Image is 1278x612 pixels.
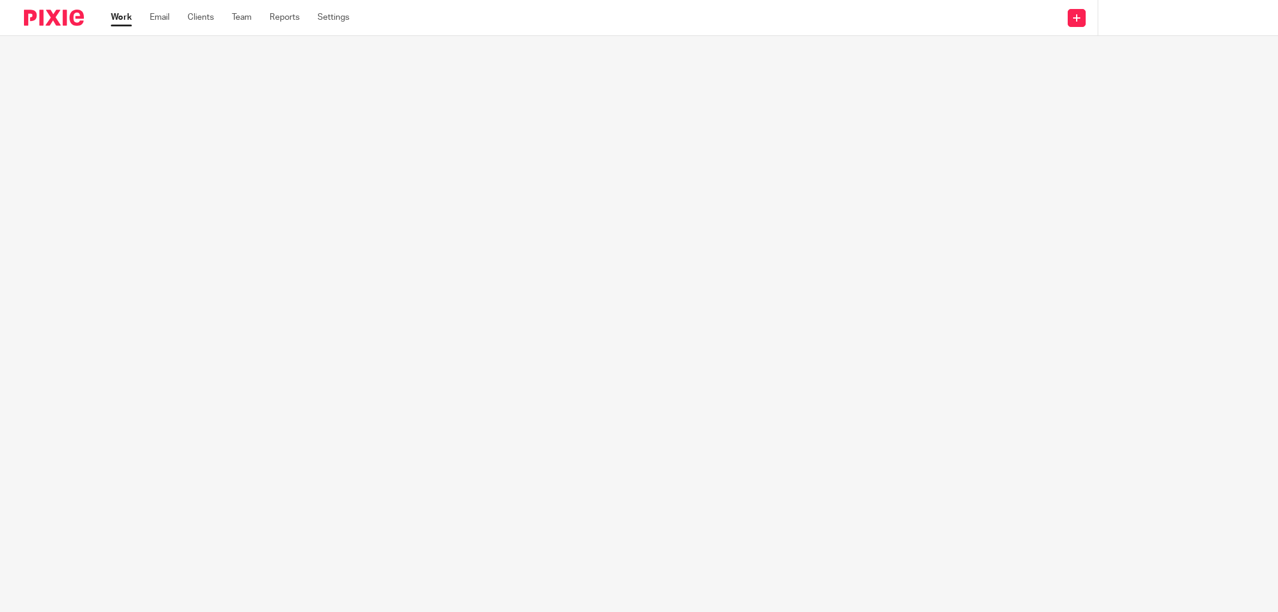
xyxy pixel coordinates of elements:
[318,11,349,23] a: Settings
[188,11,214,23] a: Clients
[111,11,132,23] a: Work
[232,11,252,23] a: Team
[24,10,84,26] img: Pixie
[150,11,170,23] a: Email
[270,11,300,23] a: Reports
